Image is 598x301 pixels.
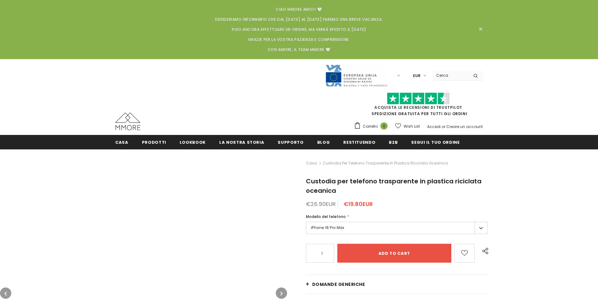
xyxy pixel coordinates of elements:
a: Creare un account [446,124,483,129]
p: Ciao MMORE Amici! 🤍 [123,6,475,13]
a: Accedi [427,124,441,129]
label: iPhone 16 Pro Max [306,222,487,234]
img: Casi MMORE [115,113,140,130]
a: Casa [115,135,128,149]
span: Domande generiche [312,281,365,287]
span: Custodia per telefono trasparente in plastica riciclata oceanica [323,159,448,167]
p: Grazie per la vostra pazienza e comprensione. [123,36,475,43]
span: supporto [278,139,303,145]
a: La nostra storia [219,135,264,149]
a: Javni Razpis [325,73,388,78]
a: Carrello 0 [354,122,391,131]
img: Javni Razpis [325,64,388,87]
a: Prodotti [142,135,166,149]
span: Modello del telefono [306,214,346,219]
a: Blog [317,135,330,149]
span: 0 [380,122,388,130]
span: Blog [317,139,330,145]
span: €19.80EUR [344,200,373,208]
span: Wish List [404,123,420,130]
a: supporto [278,135,303,149]
span: B2B [389,139,398,145]
a: Wish List [395,121,420,132]
a: Acquista le recensioni di TrustPilot [374,105,462,110]
a: Casa [306,159,317,167]
a: Restituendo [343,135,375,149]
span: Carrello [363,123,378,130]
a: B2B [389,135,398,149]
span: Restituendo [343,139,375,145]
p: Con amore, il team MMORE 🤍 [123,47,475,53]
p: Desideriamo informarvi che dal [DATE] al [DATE] faremo una breve vacanza. [123,16,475,23]
span: €26.90EUR [306,200,336,208]
span: or [442,124,445,129]
a: Lookbook [180,135,206,149]
img: Fidati di Pilot Stars [387,92,450,105]
a: Domande generiche [306,275,487,294]
span: SPEDIZIONE GRATUITA PER TUTTI GLI ORDINI [354,95,483,116]
span: Prodotti [142,139,166,145]
input: Search Site [432,71,469,80]
span: Lookbook [180,139,206,145]
p: Puoi ancora effettuare un ordine, ma verrà spedito il [DATE] [123,26,475,33]
span: La nostra storia [219,139,264,145]
span: Custodia per telefono trasparente in plastica riciclata oceanica [306,177,481,195]
span: Segui il tuo ordine [411,139,459,145]
a: Segui il tuo ordine [411,135,459,149]
span: EUR [413,73,421,79]
input: Add to cart [337,244,451,263]
span: Casa [115,139,128,145]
